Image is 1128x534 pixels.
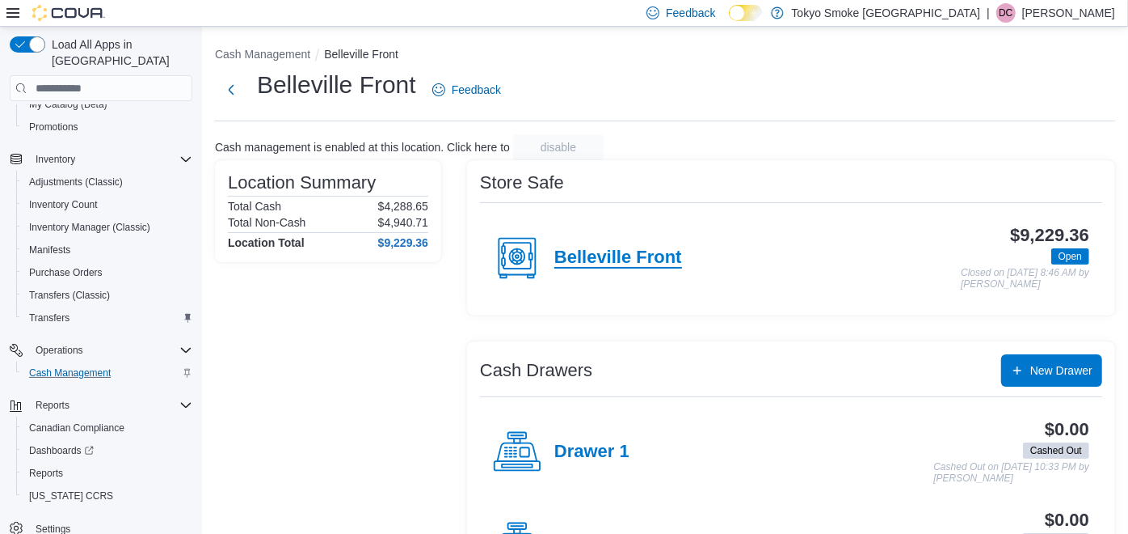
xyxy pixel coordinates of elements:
p: Cashed Out on [DATE] 10:33 PM by [PERSON_NAME] [933,462,1089,484]
button: Inventory [29,150,82,169]
span: Manifests [29,244,70,256]
p: | [987,3,990,23]
span: Reports [36,399,69,412]
span: Canadian Compliance [29,422,124,434]
button: Reports [3,394,199,417]
a: Cash Management [23,363,117,383]
nav: An example of EuiBreadcrumbs [215,46,1115,66]
span: My Catalog (Beta) [23,95,192,114]
span: Cash Management [23,363,192,383]
h4: $9,229.36 [378,236,428,249]
span: Dashboards [23,441,192,460]
a: Dashboards [23,441,100,460]
span: Dark Mode [729,21,730,22]
span: Dashboards [29,444,94,457]
a: Purchase Orders [23,263,109,282]
span: Promotions [23,117,192,137]
span: Open [1051,248,1089,265]
span: Inventory [29,150,192,169]
span: Load All Apps in [GEOGRAPHIC_DATA] [45,36,192,69]
h3: Store Safe [480,173,564,193]
span: Inventory Manager (Classic) [29,221,150,234]
span: Reports [29,396,192,415]
span: Cash Management [29,367,111,379]
span: [US_STATE] CCRS [29,489,113,502]
a: Reports [23,464,69,483]
button: Inventory [3,148,199,171]
p: $4,940.71 [378,216,428,229]
button: Canadian Compliance [16,417,199,439]
button: My Catalog (Beta) [16,93,199,116]
h3: $9,229.36 [1010,226,1089,245]
h4: Drawer 1 [554,442,629,463]
span: Washington CCRS [23,486,192,506]
span: Transfers [29,311,69,324]
a: Transfers [23,308,76,328]
p: Tokyo Smoke [GEOGRAPHIC_DATA] [792,3,981,23]
button: Cash Management [215,48,310,61]
span: Promotions [29,121,78,133]
a: Feedback [426,74,507,106]
span: My Catalog (Beta) [29,98,107,111]
span: Purchase Orders [23,263,192,282]
a: My Catalog (Beta) [23,95,114,114]
a: Dashboards [16,439,199,462]
button: Purchase Orders [16,261,199,284]
a: Transfers (Classic) [23,286,116,305]
button: Promotions [16,116,199,138]
span: Cashed Out [1023,443,1089,459]
span: Reports [23,464,192,483]
span: DC [999,3,1012,23]
h3: $0.00 [1045,420,1089,439]
span: Open [1059,249,1082,264]
button: Operations [29,341,90,360]
span: Cashed Out [1030,443,1082,458]
button: Manifests [16,239,199,261]
span: Feedback [666,5,715,21]
p: [PERSON_NAME] [1022,3,1115,23]
a: Adjustments (Classic) [23,172,129,192]
h6: Total Non-Cash [228,216,306,229]
span: Transfers (Classic) [29,289,110,302]
span: New Drawer [1030,362,1092,379]
a: Promotions [23,117,85,137]
button: Operations [3,339,199,362]
a: Canadian Compliance [23,418,131,438]
span: disable [541,139,576,155]
h4: Location Total [228,236,305,249]
h4: Belleville Front [554,248,682,269]
button: Cash Management [16,362,199,384]
a: [US_STATE] CCRS [23,486,120,506]
h3: Location Summary [228,173,376,193]
span: Purchase Orders [29,266,103,279]
button: Reports [16,462,199,485]
a: Inventory Manager (Classic) [23,218,157,237]
h6: Total Cash [228,200,281,213]
h3: Cash Drawers [480,361,592,380]
h3: $0.00 [1045,511,1089,530]
button: Belleville Front [324,48,398,61]
span: Transfers (Classic) [23,286,192,305]
span: Inventory Count [29,198,98,211]
span: Canadian Compliance [23,418,192,438]
span: Reports [29,467,63,480]
span: Inventory Manager (Classic) [23,218,192,237]
h1: Belleville Front [257,69,416,101]
button: Transfers (Classic) [16,284,199,307]
button: Inventory Manager (Classic) [16,216,199,239]
button: Inventory Count [16,193,199,216]
img: Cova [32,5,105,21]
a: Inventory Count [23,195,104,214]
p: Closed on [DATE] 8:46 AM by [PERSON_NAME] [961,268,1089,290]
span: Inventory [36,153,75,166]
input: Dark Mode [729,5,763,22]
p: $4,288.65 [378,200,428,213]
p: Cash management is enabled at this location. Click here to [215,141,510,154]
span: Feedback [452,82,501,98]
button: Next [215,74,247,106]
span: Operations [29,341,192,360]
button: New Drawer [1001,354,1102,387]
button: disable [513,134,604,160]
div: Dylan Creelman [996,3,1016,23]
button: Adjustments (Classic) [16,171,199,193]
